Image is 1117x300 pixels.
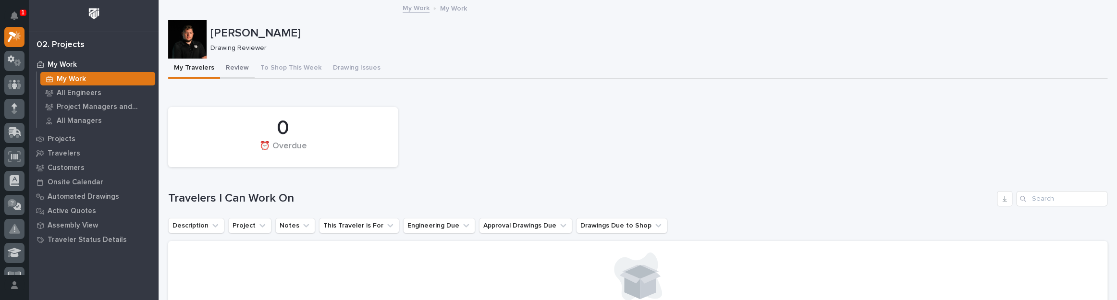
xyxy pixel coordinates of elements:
button: Project [228,218,271,233]
a: Project Managers and Engineers [37,100,159,113]
a: Travelers [29,146,159,160]
button: To Shop This Week [255,59,327,79]
a: My Work [29,57,159,72]
p: [PERSON_NAME] [210,26,1104,40]
a: My Work [403,2,430,13]
h1: Travelers I Can Work On [168,192,993,205]
img: Workspace Logo [85,5,103,23]
div: 0 [184,116,381,140]
p: Assembly View [48,221,98,230]
button: Description [168,218,224,233]
button: Drawing Issues [327,59,386,79]
a: My Work [37,72,159,85]
p: Project Managers and Engineers [57,103,151,111]
p: My Work [48,60,77,69]
button: Engineering Due [403,218,475,233]
a: Traveler Status Details [29,232,159,247]
a: Customers [29,160,159,175]
input: Search [1016,191,1107,206]
a: All Managers [37,114,159,127]
p: Traveler Status Details [48,236,127,244]
button: This Traveler is For [319,218,399,233]
p: All Managers [57,117,102,125]
div: Notifications1 [12,12,25,27]
p: Active Quotes [48,207,96,216]
button: Notes [275,218,315,233]
p: Travelers [48,149,80,158]
button: My Travelers [168,59,220,79]
p: 1 [21,9,25,16]
p: Automated Drawings [48,192,119,201]
button: Drawings Due to Shop [576,218,667,233]
a: Active Quotes [29,204,159,218]
p: Projects [48,135,75,144]
button: Review [220,59,255,79]
p: My Work [440,2,467,13]
div: 02. Projects [37,40,85,50]
p: Onsite Calendar [48,178,103,187]
a: Projects [29,132,159,146]
p: All Engineers [57,89,101,97]
a: Assembly View [29,218,159,232]
a: Automated Drawings [29,189,159,204]
p: My Work [57,75,86,84]
a: All Engineers [37,86,159,99]
button: Approval Drawings Due [479,218,572,233]
p: Drawing Reviewer [210,44,1100,52]
a: Onsite Calendar [29,175,159,189]
button: Notifications [4,6,25,26]
div: ⏰ Overdue [184,141,381,161]
p: Customers [48,164,85,172]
